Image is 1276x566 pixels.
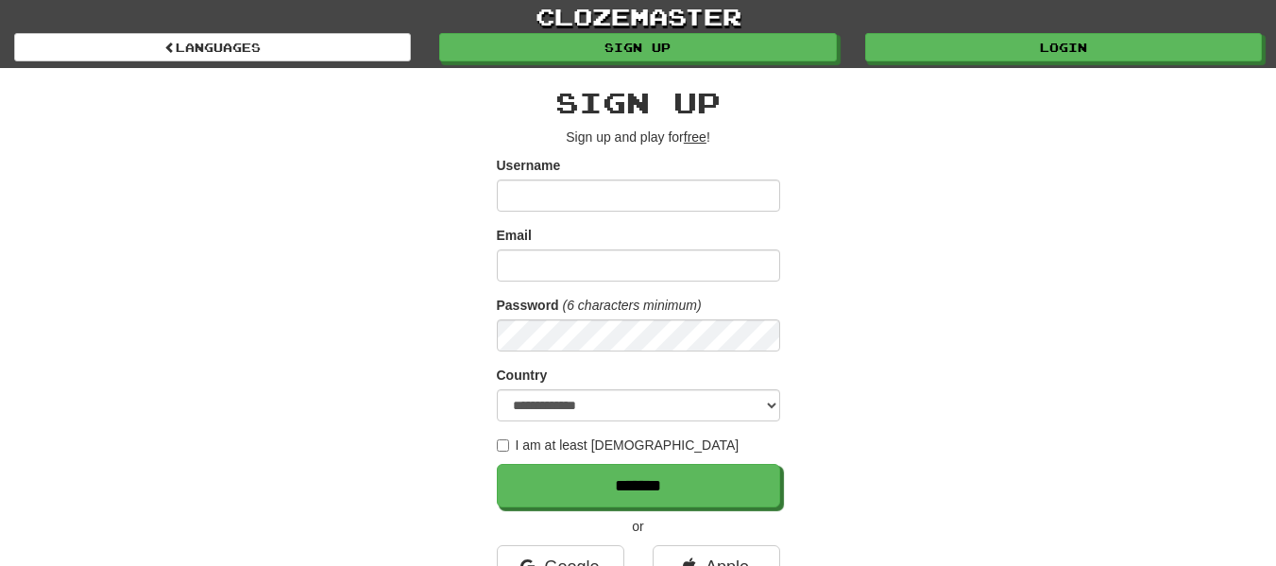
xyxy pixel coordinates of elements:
[563,298,702,313] em: (6 characters minimum)
[497,436,740,455] label: I am at least [DEMOGRAPHIC_DATA]
[439,33,836,61] a: Sign up
[865,33,1262,61] a: Login
[497,226,532,245] label: Email
[497,366,548,385] label: Country
[497,296,559,315] label: Password
[497,156,561,175] label: Username
[497,87,780,118] h2: Sign up
[497,128,780,146] p: Sign up and play for !
[497,439,509,452] input: I am at least [DEMOGRAPHIC_DATA]
[14,33,411,61] a: Languages
[684,129,706,145] u: free
[497,517,780,536] p: or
